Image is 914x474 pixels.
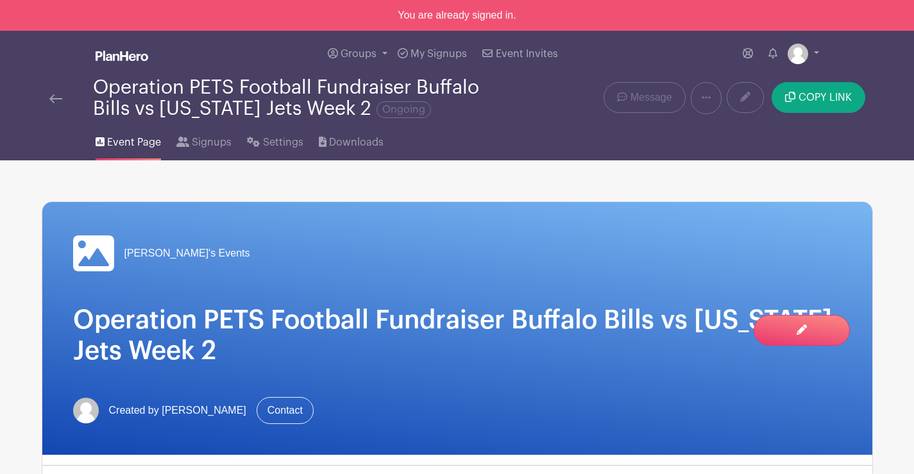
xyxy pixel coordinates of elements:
[247,119,303,160] a: Settings
[604,82,685,113] a: Message
[107,135,161,150] span: Event Page
[319,119,384,160] a: Downloads
[393,31,472,77] a: My Signups
[96,119,161,160] a: Event Page
[73,305,842,366] h1: Operation PETS Football Fundraiser Buffalo Bills vs [US_STATE] Jets Week 2
[192,135,232,150] span: Signups
[799,92,852,103] span: COPY LINK
[323,31,393,77] a: Groups
[93,77,509,119] div: Operation PETS Football Fundraiser Buffalo Bills vs [US_STATE] Jets Week 2
[257,397,314,424] a: Contact
[341,49,377,59] span: Groups
[772,82,865,113] button: COPY LINK
[788,44,808,64] img: default-ce2991bfa6775e67f084385cd625a349d9dcbb7a52a09fb2fda1e96e2d18dcdb.png
[630,90,672,105] span: Message
[377,101,431,118] span: Ongoing
[96,51,148,61] img: logo_white-6c42ec7e38ccf1d336a20a19083b03d10ae64f83f12c07503d8b9e83406b4c7d.svg
[410,49,467,59] span: My Signups
[329,135,384,150] span: Downloads
[496,49,558,59] span: Event Invites
[263,135,303,150] span: Settings
[109,403,246,418] span: Created by [PERSON_NAME]
[176,119,232,160] a: Signups
[73,398,99,423] img: default-ce2991bfa6775e67f084385cd625a349d9dcbb7a52a09fb2fda1e96e2d18dcdb.png
[124,246,250,261] span: [PERSON_NAME]'s Events
[49,94,62,103] img: back-arrow-29a5d9b10d5bd6ae65dc969a981735edf675c4d7a1fe02e03b50dbd4ba3cdb55.svg
[477,31,563,77] a: Event Invites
